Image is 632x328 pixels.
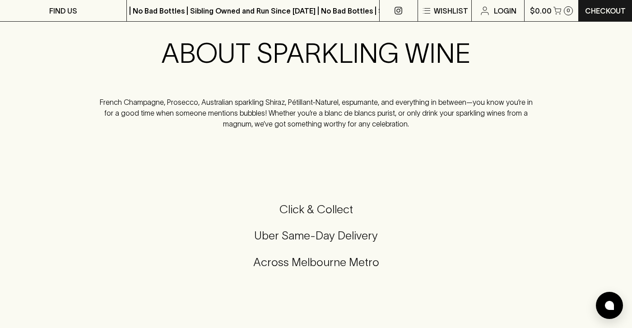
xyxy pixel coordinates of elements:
h2: ABOUT SPARKLING WINE [95,37,537,70]
img: bubble-icon [605,301,614,310]
h5: Uber Same-Day Delivery [11,228,621,243]
p: Checkout [585,5,626,16]
p: FIND US [49,5,77,16]
div: Call to action block [11,166,621,317]
h5: Across Melbourne Metro [11,255,621,270]
p: $0.00 [530,5,552,16]
h5: Click & Collect [11,202,621,217]
p: French Champagne, Prosecco, Australian sparkling Shiraz, Pétillant-Naturel, espumante, and everyt... [95,97,537,129]
p: Wishlist [434,5,468,16]
p: Login [494,5,516,16]
p: 0 [567,8,570,13]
